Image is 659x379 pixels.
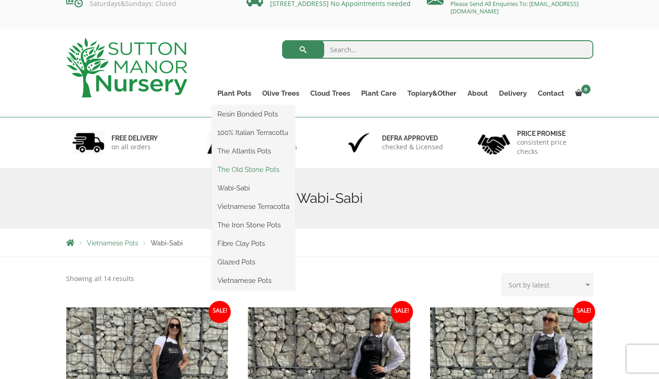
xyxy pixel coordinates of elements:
span: 0 [581,85,591,94]
img: 4.jpg [478,128,510,157]
span: Sale! [391,301,413,323]
span: Wabi-Sabi [151,239,183,247]
a: The Iron Stone Pots [212,218,295,232]
a: Plant Pots [212,87,257,100]
p: consistent price checks [517,138,587,156]
p: on all orders [111,142,158,152]
a: Vietnamese Pots [212,274,295,287]
span: Sale! [573,301,595,323]
a: 0 [570,87,593,100]
a: About [462,87,493,100]
p: checked & Licensed [382,142,443,152]
a: Topiary&Other [402,87,462,100]
select: Shop order [501,273,593,296]
input: Search... [282,40,593,59]
img: 1.jpg [72,131,105,154]
span: Sale! [209,301,231,323]
a: Resin Bonded Pots [212,107,295,121]
img: logo [66,38,187,98]
a: Plant Care [356,87,402,100]
a: 100% Italian Terracotta [212,126,295,140]
h6: FREE DELIVERY [111,134,158,142]
a: Cloud Trees [305,87,356,100]
a: Fibre Clay Pots [212,237,295,251]
a: Vietnamese Terracotta [212,200,295,214]
a: Olive Trees [257,87,305,100]
p: Showing all 14 results [66,273,134,284]
a: Vietnamese Pots [87,239,138,247]
nav: Breadcrumbs [66,239,593,246]
a: Glazed Pots [212,255,295,269]
a: The Old Stone Pots [212,163,295,177]
a: The Atlantis Pots [212,144,295,158]
h6: Price promise [517,129,587,138]
a: Delivery [493,87,532,100]
img: 3.jpg [343,131,375,154]
h1: Wabi-Sabi [66,190,593,207]
img: 2.jpg [207,131,240,154]
a: Wabi-Sabi [212,181,295,195]
h6: Defra approved [382,134,443,142]
a: Contact [532,87,570,100]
